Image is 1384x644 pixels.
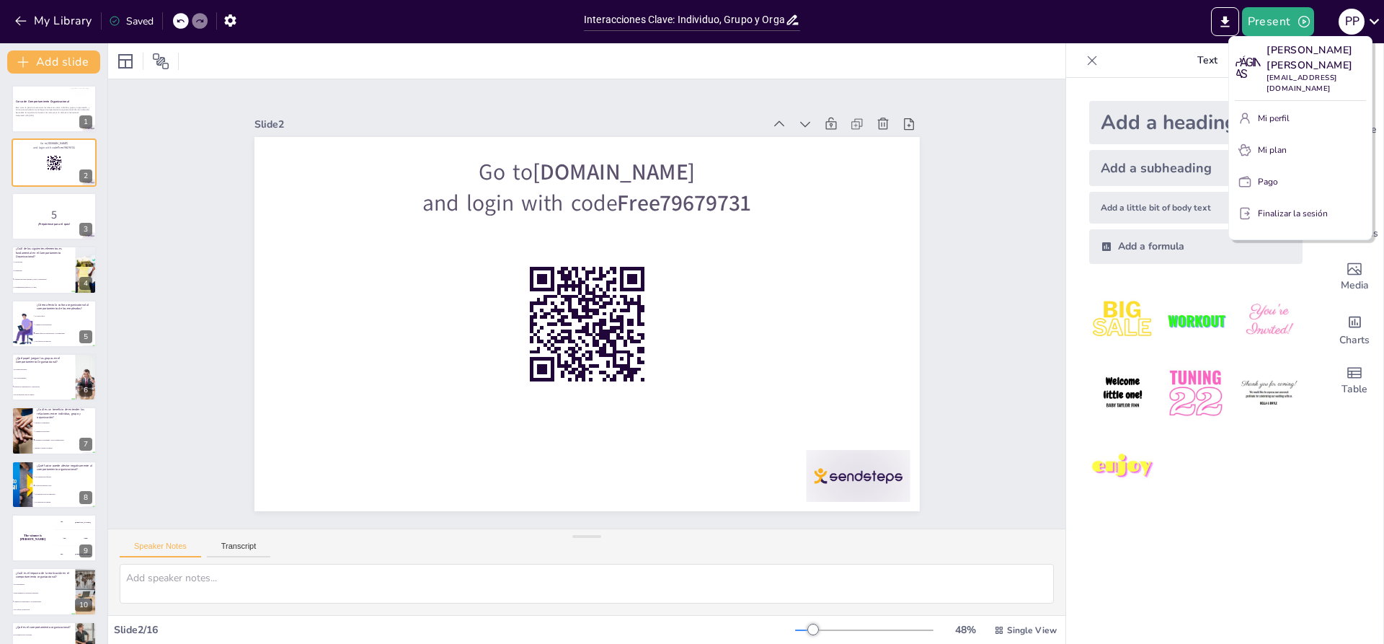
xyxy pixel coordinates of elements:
button: Mi perfil [1235,107,1366,130]
font: Pago [1258,176,1278,188]
font: Mi perfil [1258,113,1290,124]
font: Finalizar la sesión [1258,208,1328,219]
font: Mi plan [1258,144,1287,156]
font: [EMAIL_ADDRESS][DOMAIN_NAME] [1267,73,1337,94]
button: Mi plan [1235,138,1366,162]
button: Pago [1235,170,1366,193]
font: [PERSON_NAME] [PERSON_NAME] [1267,43,1356,72]
font: PÁGINAS [1235,56,1260,81]
button: Finalizar la sesión [1235,202,1366,225]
